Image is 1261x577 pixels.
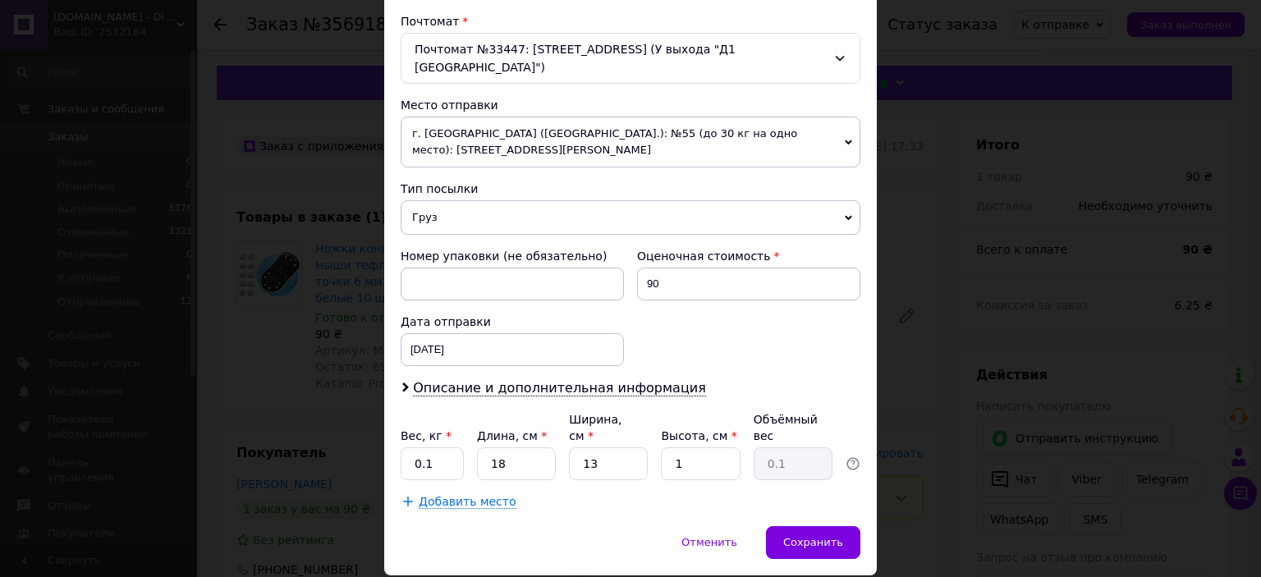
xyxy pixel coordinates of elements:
span: Добавить место [419,495,516,509]
span: Сохранить [783,536,843,548]
div: Объёмный вес [754,411,832,444]
label: Высота, см [661,429,736,442]
label: Вес, кг [401,429,452,442]
span: Описание и дополнительная информация [413,380,706,396]
label: Ширина, см [569,413,621,442]
div: Дата отправки [401,314,624,330]
span: Место отправки [401,98,498,112]
span: Тип посылки [401,182,478,195]
span: Отменить [681,536,737,548]
div: Почтомат [401,13,860,30]
div: Номер упаковки (не обязательно) [401,248,624,264]
span: Груз [401,200,860,235]
div: Оценочная стоимость [637,248,860,264]
label: Длина, см [477,429,547,442]
div: Почтомат №33447: [STREET_ADDRESS] (У выхода "Д1 [GEOGRAPHIC_DATA]") [401,33,860,84]
span: г. [GEOGRAPHIC_DATA] ([GEOGRAPHIC_DATA].): №55 (до 30 кг на одно место): [STREET_ADDRESS][PERSON_... [401,117,860,167]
